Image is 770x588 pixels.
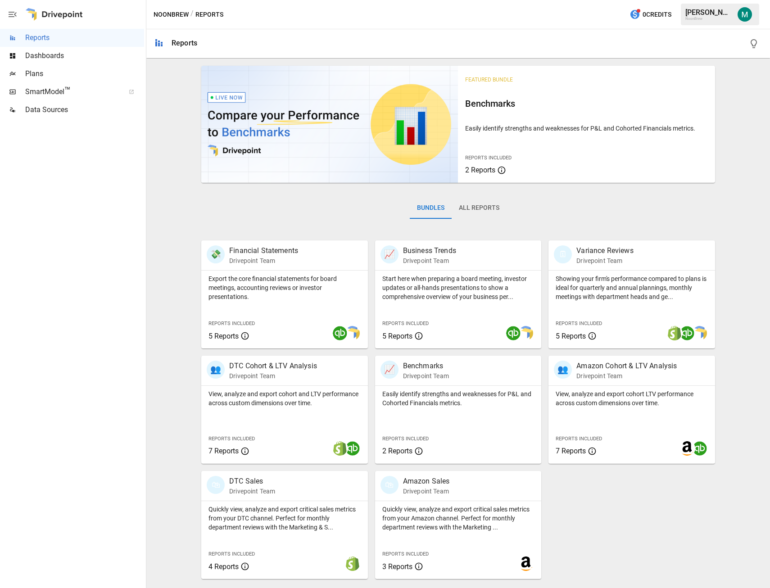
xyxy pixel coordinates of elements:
[229,476,275,487] p: DTC Sales
[554,361,572,379] div: 👥
[410,197,452,219] button: Bundles
[190,9,194,20] div: /
[333,441,347,456] img: shopify
[556,436,602,442] span: Reports Included
[380,245,399,263] div: 📈
[465,124,707,133] p: Easily identify strengths and weaknesses for P&L and Cohorted Financials metrics.
[680,326,694,340] img: quickbooks
[643,9,671,20] span: 0 Credits
[25,68,144,79] span: Plans
[554,245,572,263] div: 🗓
[465,155,512,161] span: Reports Included
[208,274,361,301] p: Export the core financial statements for board meetings, accounting reviews or investor presentat...
[556,447,586,455] span: 7 Reports
[25,32,144,43] span: Reports
[732,2,757,27] button: Michael Gross
[693,326,707,340] img: smart model
[576,245,633,256] p: Variance Reviews
[380,361,399,379] div: 📈
[519,556,533,571] img: amazon
[685,17,732,21] div: NoonBrew
[208,562,239,571] span: 4 Reports
[556,389,708,407] p: View, analyze and export cohort LTV performance across custom dimensions over time.
[382,447,412,455] span: 2 Reports
[208,321,255,326] span: Reports Included
[382,321,429,326] span: Reports Included
[382,389,534,407] p: Easily identify strengths and weaknesses for P&L and Cohorted Financials metrics.
[64,85,71,96] span: ™
[25,86,119,97] span: SmartModel
[380,476,399,494] div: 🛍
[403,361,449,371] p: Benchmarks
[403,371,449,380] p: Drivepoint Team
[382,332,412,340] span: 5 Reports
[403,487,450,496] p: Drivepoint Team
[208,505,361,532] p: Quickly view, analyze and export critical sales metrics from your DTC channel. Perfect for monthl...
[576,256,633,265] p: Drivepoint Team
[382,551,429,557] span: Reports Included
[333,326,347,340] img: quickbooks
[403,256,456,265] p: Drivepoint Team
[626,6,675,23] button: 0Credits
[382,562,412,571] span: 3 Reports
[556,332,586,340] span: 5 Reports
[208,447,239,455] span: 7 Reports
[345,326,360,340] img: smart model
[403,245,456,256] p: Business Trends
[25,50,144,61] span: Dashboards
[519,326,533,340] img: smart model
[229,245,298,256] p: Financial Statements
[154,9,189,20] button: NoonBrew
[403,476,450,487] p: Amazon Sales
[208,389,361,407] p: View, analyze and export cohort and LTV performance across custom dimensions over time.
[685,8,732,17] div: [PERSON_NAME]
[667,326,682,340] img: shopify
[506,326,521,340] img: quickbooks
[576,371,677,380] p: Drivepoint Team
[172,39,197,47] div: Reports
[207,245,225,263] div: 💸
[465,96,707,111] h6: Benchmarks
[556,321,602,326] span: Reports Included
[556,274,708,301] p: Showing your firm's performance compared to plans is ideal for quarterly and annual plannings, mo...
[465,166,495,174] span: 2 Reports
[25,104,144,115] span: Data Sources
[345,556,360,571] img: shopify
[382,436,429,442] span: Reports Included
[207,361,225,379] div: 👥
[201,66,458,183] img: video thumbnail
[208,436,255,442] span: Reports Included
[382,505,534,532] p: Quickly view, analyze and export critical sales metrics from your Amazon channel. Perfect for mon...
[465,77,513,83] span: Featured Bundle
[680,441,694,456] img: amazon
[208,332,239,340] span: 5 Reports
[207,476,225,494] div: 🛍
[229,371,317,380] p: Drivepoint Team
[208,551,255,557] span: Reports Included
[738,7,752,22] img: Michael Gross
[229,256,298,265] p: Drivepoint Team
[229,487,275,496] p: Drivepoint Team
[229,361,317,371] p: DTC Cohort & LTV Analysis
[345,441,360,456] img: quickbooks
[452,197,507,219] button: All Reports
[693,441,707,456] img: quickbooks
[382,274,534,301] p: Start here when preparing a board meeting, investor updates or all-hands presentations to show a ...
[576,361,677,371] p: Amazon Cohort & LTV Analysis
